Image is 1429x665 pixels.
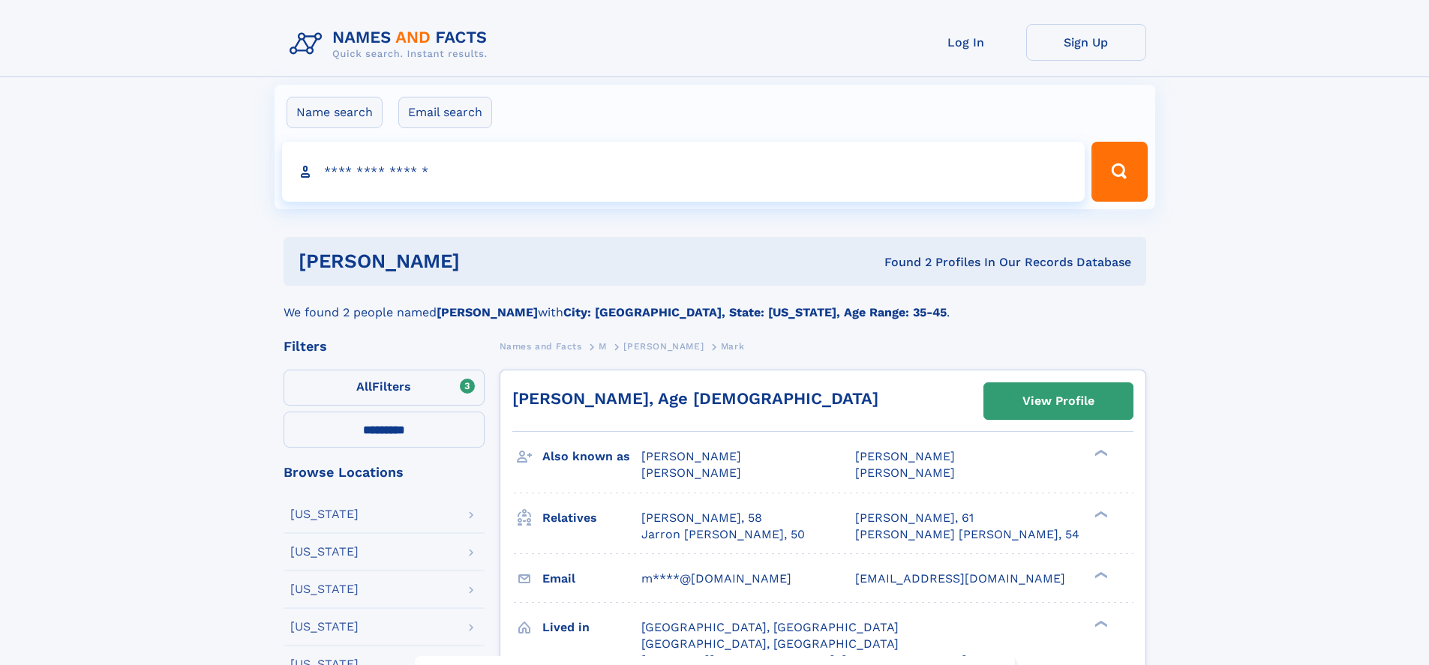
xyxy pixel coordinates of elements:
[855,510,974,526] a: [PERSON_NAME], 61
[284,340,485,353] div: Filters
[284,286,1146,322] div: We found 2 people named with .
[1091,619,1109,628] div: ❯
[1091,142,1147,202] button: Search Button
[641,526,805,543] a: Jarron [PERSON_NAME], 50
[542,505,641,531] h3: Relatives
[287,97,383,128] label: Name search
[398,97,492,128] label: Email search
[500,337,582,355] a: Names and Facts
[623,341,704,352] span: [PERSON_NAME]
[542,444,641,469] h3: Also known as
[599,337,607,355] a: M
[623,337,704,355] a: [PERSON_NAME]
[641,637,899,651] span: [GEOGRAPHIC_DATA], [GEOGRAPHIC_DATA]
[641,449,741,463] span: [PERSON_NAME]
[984,383,1133,419] a: View Profile
[1091,448,1109,458] div: ❯
[290,546,359,558] div: [US_STATE]
[437,305,538,319] b: [PERSON_NAME]
[641,466,741,480] span: [PERSON_NAME]
[855,571,1065,586] span: [EMAIL_ADDRESS][DOMAIN_NAME]
[563,305,947,319] b: City: [GEOGRAPHIC_DATA], State: [US_STATE], Age Range: 35-45
[1091,570,1109,580] div: ❯
[542,615,641,640] h3: Lived in
[282,142,1085,202] input: search input
[290,583,359,595] div: [US_STATE]
[855,466,955,480] span: [PERSON_NAME]
[290,508,359,520] div: [US_STATE]
[855,526,1079,543] a: [PERSON_NAME] [PERSON_NAME], 54
[672,254,1131,271] div: Found 2 Profiles In Our Records Database
[1091,509,1109,519] div: ❯
[356,379,372,394] span: All
[906,24,1026,61] a: Log In
[599,341,607,352] span: M
[299,252,672,271] h1: [PERSON_NAME]
[284,370,485,406] label: Filters
[284,466,485,479] div: Browse Locations
[855,449,955,463] span: [PERSON_NAME]
[1026,24,1146,61] a: Sign Up
[512,389,878,408] a: [PERSON_NAME], Age [DEMOGRAPHIC_DATA]
[721,341,744,352] span: Mark
[641,620,899,634] span: [GEOGRAPHIC_DATA], [GEOGRAPHIC_DATA]
[284,24,500,64] img: Logo Names and Facts
[542,566,641,592] h3: Email
[641,510,762,526] a: [PERSON_NAME], 58
[290,621,359,633] div: [US_STATE]
[1022,384,1094,418] div: View Profile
